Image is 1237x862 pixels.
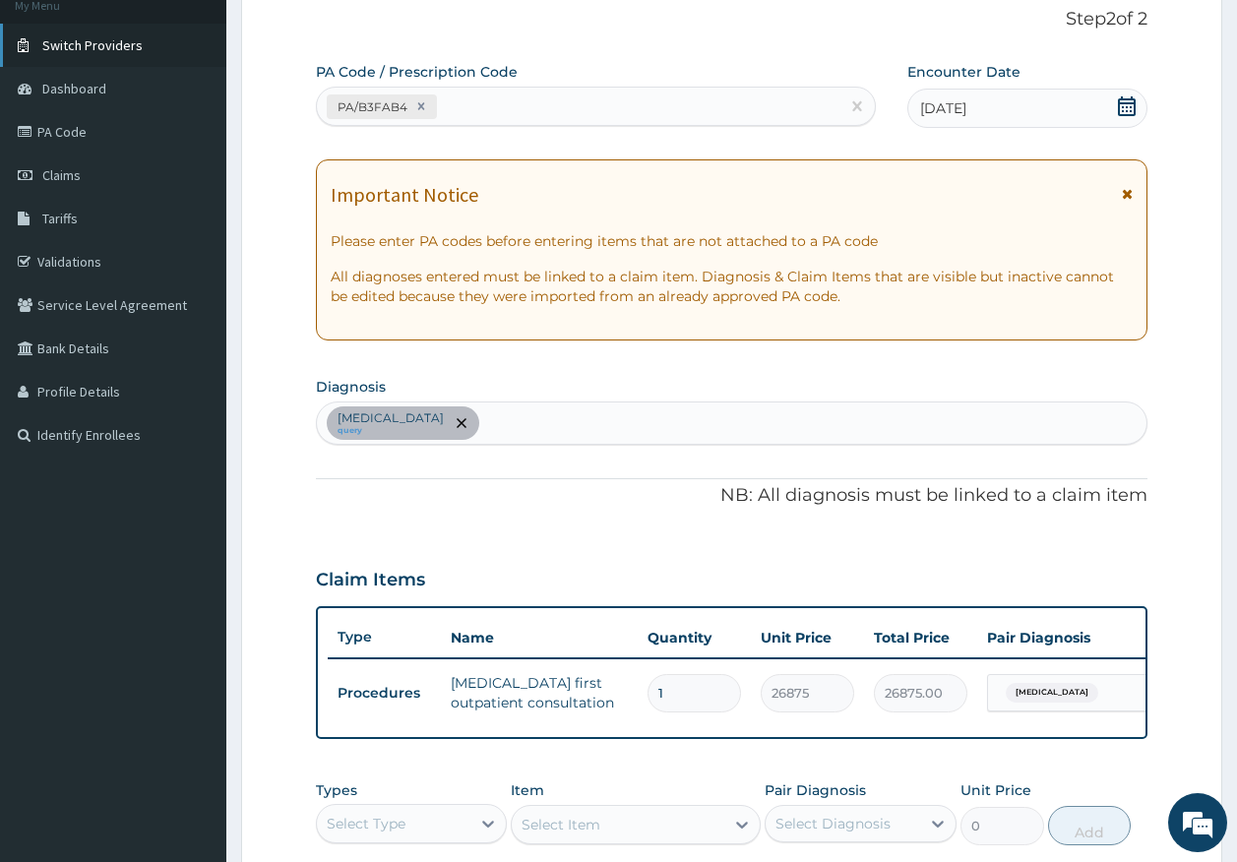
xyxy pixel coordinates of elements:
h3: Claim Items [316,570,425,591]
td: Procedures [328,675,441,711]
textarea: Type your message and hit 'Enter' [10,537,375,606]
h1: Important Notice [331,184,478,206]
label: PA Code / Prescription Code [316,62,518,82]
label: Unit Price [960,780,1031,800]
label: Pair Diagnosis [765,780,866,800]
span: Switch Providers [42,36,143,54]
th: Name [441,618,638,657]
p: NB: All diagnosis must be linked to a claim item [316,483,1148,509]
span: We're online! [114,248,272,447]
span: Tariffs [42,210,78,227]
span: [DATE] [920,98,966,118]
div: Select Type [327,814,405,833]
th: Quantity [638,618,751,657]
img: d_794563401_company_1708531726252_794563401 [36,98,80,148]
p: [MEDICAL_DATA] [338,410,444,426]
span: [MEDICAL_DATA] [1006,683,1098,703]
td: [MEDICAL_DATA] first outpatient consultation [441,663,638,722]
label: Diagnosis [316,377,386,397]
th: Type [328,619,441,655]
p: All diagnoses entered must be linked to a claim item. Diagnosis & Claim Items that are visible bu... [331,267,1134,306]
div: Select Diagnosis [775,814,891,833]
span: Dashboard [42,80,106,97]
th: Total Price [864,618,977,657]
label: Types [316,782,357,799]
span: Claims [42,166,81,184]
button: Add [1048,806,1132,845]
label: Encounter Date [907,62,1021,82]
th: Unit Price [751,618,864,657]
div: Minimize live chat window [323,10,370,57]
div: Chat with us now [102,110,331,136]
th: Pair Diagnosis [977,618,1194,657]
p: Step 2 of 2 [316,9,1148,31]
p: Please enter PA codes before entering items that are not attached to a PA code [331,231,1134,251]
small: query [338,426,444,436]
div: PA/B3FAB4 [332,95,410,118]
label: Item [511,780,544,800]
span: remove selection option [453,414,470,432]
